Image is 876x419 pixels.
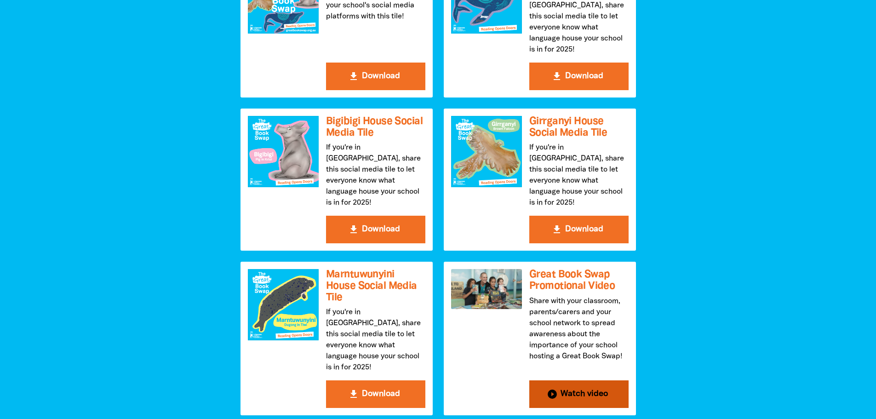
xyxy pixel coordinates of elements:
h3: Marntuwunyini House Social Media Tile [326,269,425,303]
img: Bigibigi House Social Media Tile [248,116,319,187]
i: get_app [348,71,359,82]
button: get_app Download [529,216,629,243]
h3: Bigibigi House Social Media Tile [326,116,425,138]
img: Girrganyi House Social Media Tile [451,116,522,187]
i: get_app [348,389,359,400]
i: get_app [551,71,562,82]
button: get_app Download [326,216,425,243]
i: get_app [348,224,359,235]
i: get_app [551,224,562,235]
h3: Great Book Swap Promotional Video [529,269,629,292]
button: play_circle_filled Watch video [529,380,629,408]
h3: Girrganyi House Social Media Tile [529,116,629,138]
button: get_app Download [529,63,629,90]
i: play_circle_filled [547,389,558,400]
button: get_app Download [326,380,425,408]
button: get_app Download [326,63,425,90]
